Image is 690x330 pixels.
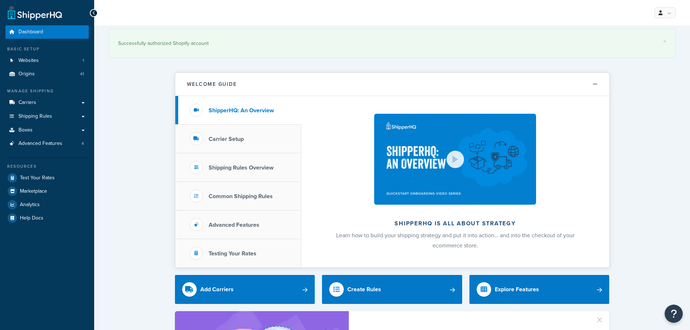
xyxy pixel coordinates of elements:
[18,127,33,133] span: Boxes
[5,88,89,94] div: Manage Shipping
[5,25,89,39] a: Dashboard
[18,29,43,35] span: Dashboard
[5,96,89,109] a: Carriers
[5,54,89,67] a: Websites1
[5,212,89,225] a: Help Docs
[18,71,35,77] span: Origins
[5,54,89,67] li: Websites
[209,107,274,114] h3: ShipperHQ: An Overview
[18,141,62,147] span: Advanced Features
[5,137,89,150] a: Advanced Features4
[200,284,234,295] div: Add Carriers
[209,193,273,200] h3: Common Shipping Rules
[81,141,84,147] span: 4
[5,67,89,81] li: Origins
[20,188,47,195] span: Marketplace
[83,58,84,64] span: 1
[20,215,43,221] span: Help Docs
[18,100,36,106] span: Carriers
[118,38,666,49] div: Successfully authorized Shopify account
[80,71,84,77] span: 41
[20,202,40,208] span: Analytics
[374,114,536,205] img: ShipperHQ is all about strategy
[469,275,610,304] a: Explore Features
[175,73,609,96] button: Welcome Guide
[18,113,52,120] span: Shipping Rules
[665,305,683,323] button: Open Resource Center
[209,250,256,257] h3: Testing Your Rates
[5,110,89,123] a: Shipping Rules
[495,284,539,295] div: Explore Features
[187,82,237,87] h2: Welcome Guide
[5,163,89,170] div: Resources
[5,171,89,184] a: Test Your Rates
[5,185,89,198] a: Marketplace
[663,38,666,44] a: ×
[209,222,259,228] h3: Advanced Features
[5,67,89,81] a: Origins41
[18,58,39,64] span: Websites
[5,46,89,52] div: Basic Setup
[20,175,55,181] span: Test Your Rates
[347,284,381,295] div: Create Rules
[5,124,89,137] a: Boxes
[336,231,574,250] span: Learn how to build your shipping strategy and put it into action… and into the checkout of your e...
[5,137,89,150] li: Advanced Features
[5,198,89,211] a: Analytics
[321,220,590,227] h2: ShipperHQ is all about strategy
[175,275,315,304] a: Add Carriers
[209,164,273,171] h3: Shipping Rules Overview
[209,136,244,142] h3: Carrier Setup
[322,275,462,304] a: Create Rules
